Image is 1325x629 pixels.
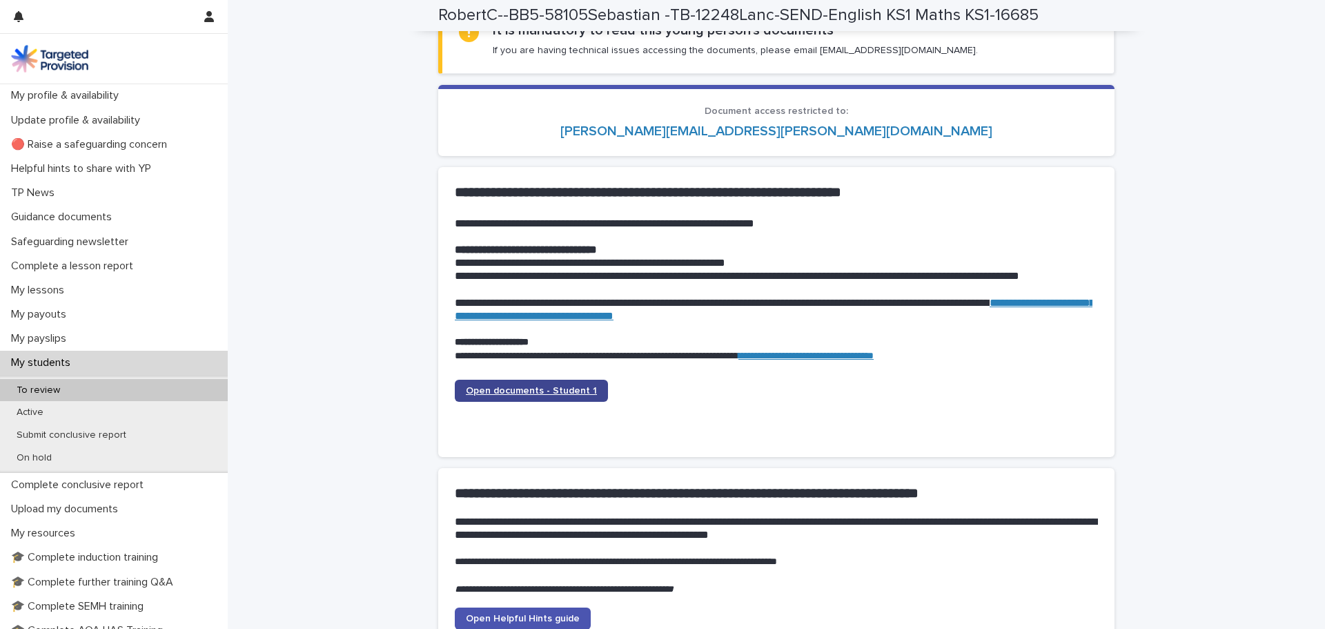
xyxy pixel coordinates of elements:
[6,260,144,273] p: Complete a lesson report
[455,380,608,402] a: Open documents - Student 1
[6,235,139,249] p: Safeguarding newsletter
[438,6,1039,26] h2: RobertC--BB5-58105Sebastian -TB-12248Lanc-SEND-English KS1 Maths KS1-16685
[493,44,978,57] p: If you are having technical issues accessing the documents, please email [EMAIL_ADDRESS][DOMAIN_N...
[6,429,137,441] p: Submit conclusive report
[6,284,75,297] p: My lessons
[6,138,178,151] p: 🔴 Raise a safeguarding concern
[6,452,63,464] p: On hold
[6,308,77,321] p: My payouts
[6,211,123,224] p: Guidance documents
[6,356,81,369] p: My students
[6,89,130,102] p: My profile & availability
[6,186,66,200] p: TP News
[11,45,88,72] img: M5nRWzHhSzIhMunXDL62
[6,478,155,492] p: Complete conclusive report
[6,527,86,540] p: My resources
[705,106,848,116] span: Document access restricted to:
[6,503,129,516] p: Upload my documents
[466,614,580,623] span: Open Helpful Hints guide
[6,162,162,175] p: Helpful hints to share with YP
[6,332,77,345] p: My payslips
[6,576,184,589] p: 🎓 Complete further training Q&A
[6,114,151,127] p: Update profile & availability
[466,386,597,396] span: Open documents - Student 1
[6,600,155,613] p: 🎓 Complete SEMH training
[6,385,71,396] p: To review
[6,551,169,564] p: 🎓 Complete induction training
[6,407,55,418] p: Active
[560,124,992,138] a: [PERSON_NAME][EMAIL_ADDRESS][PERSON_NAME][DOMAIN_NAME]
